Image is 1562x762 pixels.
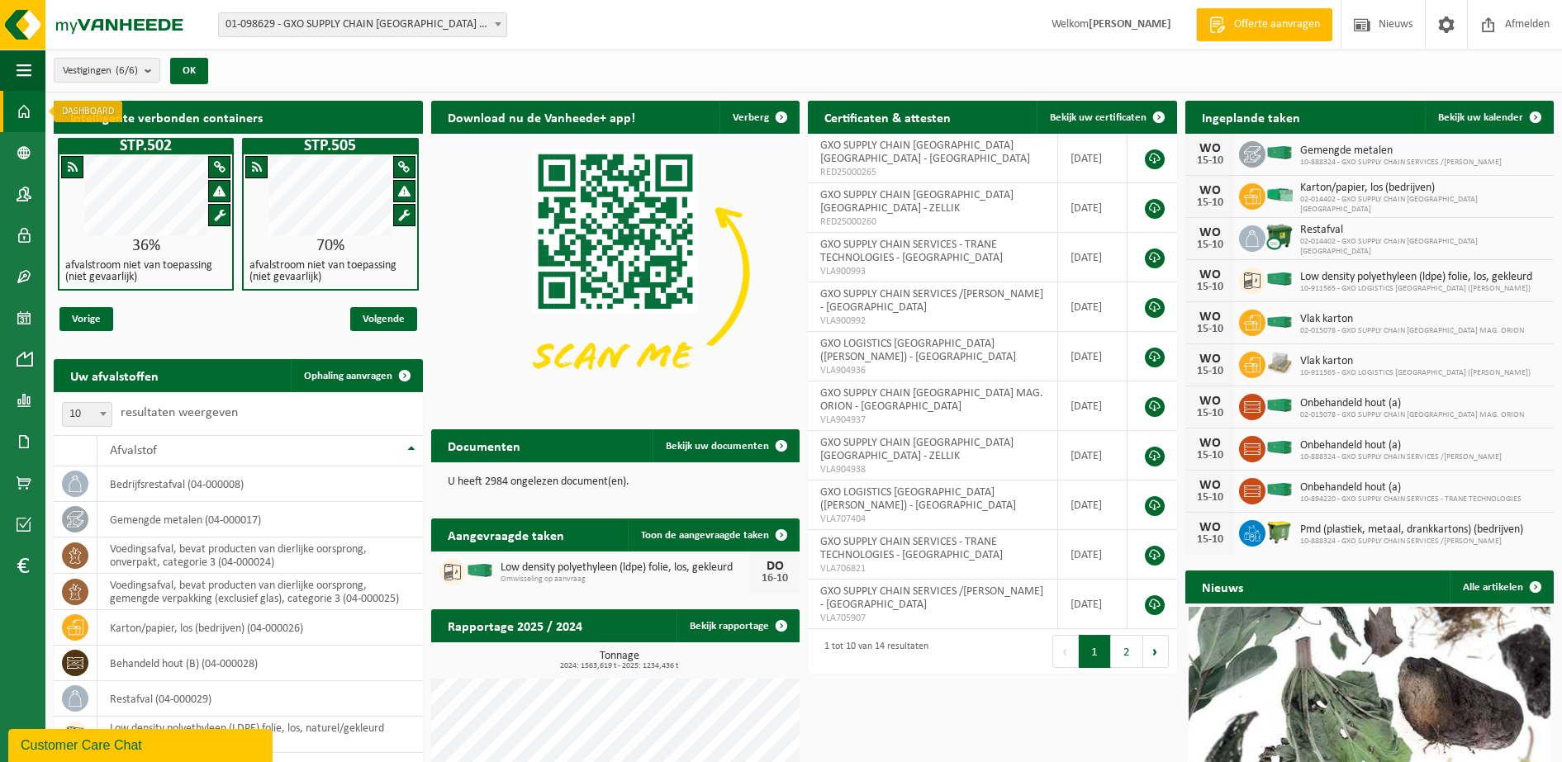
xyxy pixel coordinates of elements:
[59,307,113,331] span: Vorige
[244,238,416,254] div: 70%
[1194,408,1227,419] div: 15-10
[1058,580,1128,629] td: [DATE]
[820,513,1045,526] span: VLA707404
[1265,518,1294,546] img: WB-1100-HPE-GN-50
[1194,239,1227,251] div: 15-10
[63,403,112,426] span: 10
[431,429,537,461] h2: Documenten
[448,476,784,488] p: U heeft 2984 ongelezen document(en).
[820,463,1045,476] span: VLA904938
[54,359,175,391] h2: Uw afvalstoffen
[1058,183,1128,233] td: [DATE]
[1058,134,1128,183] td: [DATE]
[1079,635,1111,668] button: 1
[653,429,798,462] a: Bekijk uw documenten
[1089,18,1171,31] strong: [PERSON_NAME]
[1300,144,1502,158] span: Gemengde metalen
[97,574,423,610] td: voedingsafval, bevat producten van dierlijke oorsprong, gemengde verpakking (exclusief glas), cat...
[431,101,652,133] h2: Download nu de Vanheede+ app!
[1111,635,1143,668] button: 2
[733,112,769,123] span: Verberg
[304,371,392,381] span: Ophaling aanvragen
[1300,439,1502,452] span: Onbehandeld hout (a)
[1450,570,1552,603] a: Alle artikelen
[1196,8,1332,41] a: Offerte aanvragen
[59,238,232,254] div: 36%
[1265,398,1294,413] img: HK-XC-40-GN-00
[218,12,507,37] span: 01-098629 - GXO SUPPLY CHAIN ANTWERP NV - ANTWERPEN
[170,58,208,84] button: OK
[1265,349,1294,377] img: LP-PA-00000-WDN-11
[62,138,230,154] h1: STP.502
[1194,534,1227,546] div: 15-10
[1194,142,1227,155] div: WO
[1143,635,1169,668] button: Next
[820,288,1043,314] span: GXO SUPPLY CHAIN SERVICES /[PERSON_NAME] - [GEOGRAPHIC_DATA]
[1194,310,1227,324] div: WO
[1194,395,1227,408] div: WO
[1300,452,1502,462] span: 10-888324 - GXO SUPPLY CHAIN SERVICES /[PERSON_NAME]
[63,59,138,83] span: Vestigingen
[1194,492,1227,504] div: 15-10
[1058,332,1128,381] td: [DATE]
[97,681,423,717] td: restafval (04-000029)
[1300,481,1522,495] span: Onbehandeld hout (a)
[1194,437,1227,450] div: WO
[820,536,1003,561] span: GXO SUPPLY CHAIN SERVICES - TRANE TECHNOLOGIES - [GEOGRAPHIC_DATA]
[1194,282,1227,293] div: 15-10
[97,717,423,753] td: low density polyethyleen (LDPE) folie, los, naturel/gekleurd (80/20) (04-000038)
[1194,226,1227,239] div: WO
[1425,101,1552,134] a: Bekijk uw kalender
[1265,272,1294,286] img: HK-XC-40-GN-00
[431,134,800,410] img: Download de VHEPlus App
[816,633,928,670] div: 1 tot 10 van 14 resultaten
[820,265,1045,278] span: VLA900993
[431,518,581,551] h2: Aangevraagde taken
[1300,158,1502,168] span: 10-888324 - GXO SUPPLY CHAIN SERVICES /[PERSON_NAME]
[1058,431,1128,480] td: [DATE]
[246,138,414,154] h1: STP.505
[641,530,769,541] span: Toon de aangevraagde taken
[1300,397,1524,410] span: Onbehandeld hout (a)
[1300,326,1524,336] span: 02-015078 - GXO SUPPLY CHAIN [GEOGRAPHIC_DATA] MAG. ORION
[1300,355,1531,368] span: Vlak karton
[719,101,798,134] button: Verberg
[62,402,112,427] span: 10
[1194,479,1227,492] div: WO
[820,166,1045,179] span: RED25000265
[65,260,226,283] h4: afvalstroom niet van toepassing (niet gevaarlijk)
[439,662,800,670] span: 2024: 1563,619 t - 2025: 1234,436 t
[431,609,599,641] h2: Rapportage 2025 / 2024
[54,101,423,133] h2: Intelligente verbonden containers
[439,651,800,670] h3: Tonnage
[1194,366,1227,377] div: 15-10
[1300,195,1546,215] span: 02-014402 - GXO SUPPLY CHAIN [GEOGRAPHIC_DATA] [GEOGRAPHIC_DATA]
[1300,368,1531,378] span: 10-911565 - GXO LOGISTICS [GEOGRAPHIC_DATA] ([PERSON_NAME])
[820,189,1014,215] span: GXO SUPPLY CHAIN [GEOGRAPHIC_DATA] [GEOGRAPHIC_DATA] - ZELLIK
[110,444,157,457] span: Afvalstof
[1194,521,1227,534] div: WO
[54,58,160,83] button: Vestigingen(6/6)
[1438,112,1523,123] span: Bekijk uw kalender
[219,13,506,36] span: 01-098629 - GXO SUPPLY CHAIN ANTWERP NV - ANTWERPEN
[1050,112,1147,123] span: Bekijk uw certificaten
[116,65,138,76] count: (6/6)
[1194,155,1227,167] div: 15-10
[1058,480,1128,530] td: [DATE]
[121,406,238,419] label: resultaten weergeven
[1230,17,1324,33] span: Offerte aanvragen
[1185,101,1317,133] h2: Ingeplande taken
[666,441,769,452] span: Bekijk uw documenten
[1194,268,1227,282] div: WO
[1265,223,1294,251] img: WB-1100-CU
[820,239,1003,264] span: GXO SUPPLY CHAIN SERVICES - TRANE TECHNOLOGIES - [GEOGRAPHIC_DATA]
[758,573,791,585] div: 16-10
[820,140,1030,165] span: GXO SUPPLY CHAIN [GEOGRAPHIC_DATA] [GEOGRAPHIC_DATA] - [GEOGRAPHIC_DATA]
[628,518,798,551] a: Toon de aangevraagde taken
[97,502,423,537] td: gemengde metalen (04-000017)
[1194,184,1227,197] div: WO
[1300,224,1546,237] span: Restafval
[1265,440,1294,455] img: HK-XC-40-VE
[1265,145,1294,160] img: HK-XC-40-VE
[1300,237,1546,257] span: 02-014402 - GXO SUPPLY CHAIN [GEOGRAPHIC_DATA] [GEOGRAPHIC_DATA]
